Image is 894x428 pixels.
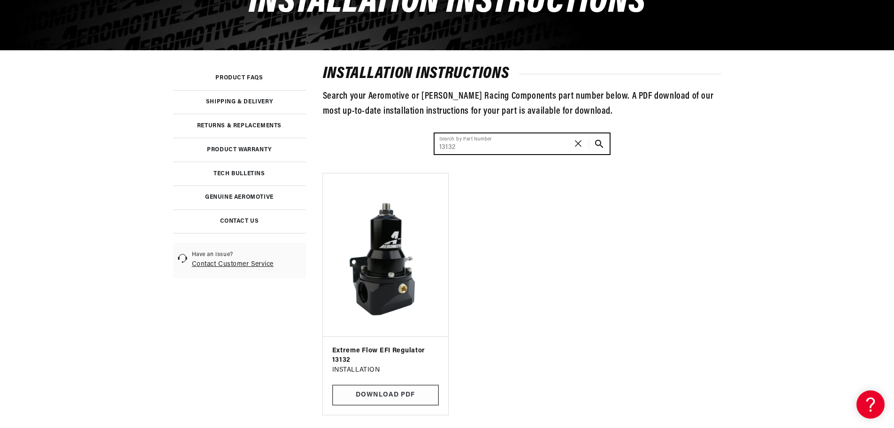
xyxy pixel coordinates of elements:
span: Have an issue? [192,251,274,259]
p: INSTALLATION [332,365,439,375]
a: Contact Customer Service [192,261,274,268]
span: Search your Aeromotive or [PERSON_NAME] Racing Components part number below. A PDF download of ou... [323,92,714,116]
img: Extreme Flow EFI Regulator 13132 [332,183,439,327]
h3: Extreme Flow EFI Regulator 13132 [332,346,439,365]
h2: installation instructions [323,67,721,82]
input: Search Part #, Category or Keyword [435,133,610,154]
button: Search Part #, Category or Keyword [589,133,610,154]
button: Translation missing: en.general.search.reset [568,133,589,154]
a: Download PDF [332,385,439,406]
